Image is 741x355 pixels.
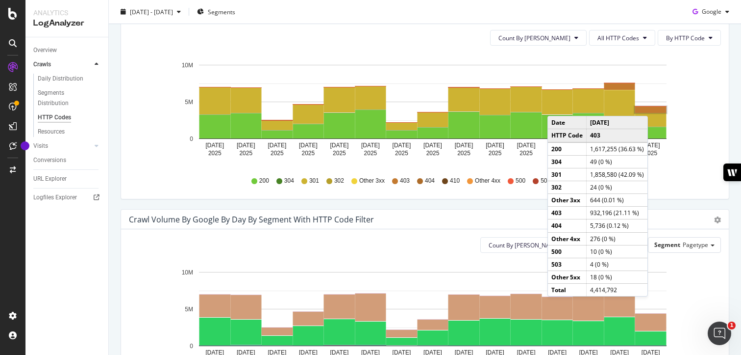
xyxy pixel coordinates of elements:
[587,155,648,168] td: 49 (0 %)
[642,142,660,149] text: [DATE]
[457,150,470,157] text: 2025
[548,271,587,283] td: Other 5xx
[644,150,657,157] text: 2025
[302,150,315,157] text: 2025
[361,142,380,149] text: [DATE]
[33,45,57,55] div: Overview
[33,59,51,70] div: Crawls
[517,142,536,149] text: [DATE]
[190,343,193,350] text: 0
[702,7,721,16] span: Google
[364,150,377,157] text: 2025
[33,192,77,203] div: Logfiles Explorer
[129,215,374,224] div: Crawl Volume by google by Day by Segment with HTTP Code Filter
[130,7,173,16] span: [DATE] - [DATE]
[38,127,101,137] a: Resources
[548,284,587,297] td: Total
[689,4,733,20] button: Google
[129,54,714,167] svg: A chart.
[548,129,587,142] td: HTTP Code
[330,142,349,149] text: [DATE]
[728,322,736,329] span: 1
[237,142,255,149] text: [DATE]
[117,4,185,20] button: [DATE] - [DATE]
[548,232,587,245] td: Other 4xx
[33,174,101,184] a: URL Explorer
[38,88,101,109] a: Segments Distribution
[480,237,577,253] button: Count By [PERSON_NAME]
[38,112,71,123] div: HTTP Codes
[666,34,705,42] span: By HTTP Code
[334,177,344,185] span: 302
[486,142,504,149] text: [DATE]
[271,150,284,157] text: 2025
[589,30,655,46] button: All HTTP Codes
[239,150,252,157] text: 2025
[33,155,101,165] a: Conversions
[284,177,294,185] span: 304
[587,271,648,283] td: 18 (0 %)
[587,245,648,258] td: 10 (0 %)
[548,142,587,156] td: 200
[587,142,648,156] td: 1,617,255 (36.63 %)
[208,7,235,16] span: Segments
[708,322,731,345] iframe: Intercom live chat
[259,177,269,185] span: 200
[490,30,587,46] button: Count By [PERSON_NAME]
[333,150,346,157] text: 2025
[193,4,239,20] button: Segments
[683,241,708,249] span: Pagetype
[205,142,224,149] text: [DATE]
[38,74,101,84] a: Daily Distribution
[185,306,193,313] text: 5M
[359,177,385,185] span: Other 3xx
[475,177,500,185] span: Other 4xx
[489,150,502,157] text: 2025
[597,34,639,42] span: All HTTP Codes
[33,174,67,184] div: URL Explorer
[548,194,587,207] td: Other 3xx
[587,232,648,245] td: 276 (0 %)
[498,34,570,42] span: Count By Day
[654,241,680,249] span: Segment
[714,217,721,223] div: gear
[548,258,587,271] td: 503
[423,142,442,149] text: [DATE]
[587,116,648,129] td: [DATE]
[587,194,648,207] td: 644 (0.01 %)
[587,284,648,297] td: 4,414,792
[548,245,587,258] td: 500
[519,150,533,157] text: 2025
[33,192,101,203] a: Logfiles Explorer
[33,141,48,151] div: Visits
[33,18,100,29] div: LogAnalyzer
[268,142,286,149] text: [DATE]
[38,127,65,137] div: Resources
[33,155,66,165] div: Conversions
[33,59,92,70] a: Crawls
[400,177,410,185] span: 403
[548,207,587,219] td: 403
[587,168,648,181] td: 1,858,580 (42.09 %)
[489,241,561,249] span: Count By Day
[185,99,193,106] text: 5M
[38,88,92,109] div: Segments Distribution
[541,177,550,185] span: 503
[190,136,193,142] text: 0
[516,177,525,185] span: 500
[33,45,101,55] a: Overview
[548,155,587,168] td: 304
[299,142,318,149] text: [DATE]
[587,207,648,219] td: 932,196 (21.11 %)
[33,8,100,18] div: Analytics
[33,141,92,151] a: Visits
[182,62,193,69] text: 10M
[587,219,648,232] td: 5,736 (0.12 %)
[548,219,587,232] td: 404
[393,142,411,149] text: [DATE]
[395,150,408,157] text: 2025
[21,141,29,150] div: Tooltip anchor
[38,112,101,123] a: HTTP Codes
[450,177,460,185] span: 410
